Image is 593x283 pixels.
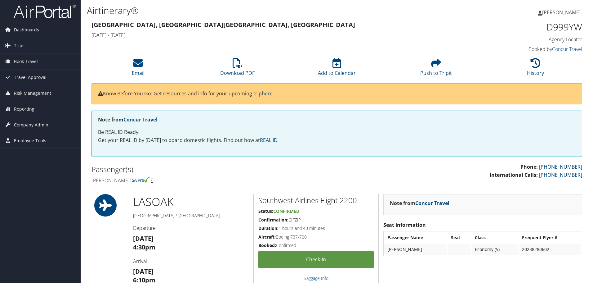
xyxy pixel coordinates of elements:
th: Frequent Flyer # [519,232,581,243]
h4: Arrival [133,258,249,265]
h1: LAS OAK [133,194,249,210]
a: Concur Travel [123,116,158,123]
strong: International Calls: [490,171,538,178]
p: Be REAL ID Ready! Get your REAL ID by [DATE] to board domestic flights. Find out how at [98,128,576,144]
img: tsa-precheck.png [130,177,150,183]
a: [PERSON_NAME] [538,3,587,22]
td: 20238280602 [519,244,581,255]
strong: Phone: [520,163,538,170]
strong: Note from [98,116,158,123]
span: Confirmed [273,208,299,214]
span: Risk Management [14,85,51,101]
strong: Confirmation: [258,217,288,223]
a: REAL ID [260,137,278,144]
div: -- [451,247,468,252]
h4: Agency Locator [466,36,582,43]
td: Economy (V) [472,244,518,255]
a: Add to Calendar [318,62,356,76]
a: Check-in [258,251,374,268]
a: Concur Travel [552,46,582,52]
h1: Airtinerary® [87,4,420,17]
h2: Southwest Airlines Flight 2200 [258,195,374,206]
a: Baggage Info [304,275,328,281]
a: Concur Travel [415,200,449,207]
h2: Passenger(s) [91,164,332,175]
h1: D999YW [466,21,582,34]
h4: Departure [133,225,249,231]
h5: 1 hours and 40 minutes [258,225,374,231]
h5: Confirmed [258,242,374,249]
td: [PERSON_NAME] [384,244,447,255]
p: Know Before You Go: Get resources and info for your upcoming trip [98,90,576,98]
strong: [DATE] [133,234,154,243]
h5: CIFZIP [258,217,374,223]
strong: [GEOGRAPHIC_DATA], [GEOGRAPHIC_DATA] [GEOGRAPHIC_DATA], [GEOGRAPHIC_DATA] [91,21,355,29]
img: airportal-logo.png [14,4,76,19]
span: [PERSON_NAME] [542,9,581,16]
a: History [527,62,544,76]
span: Reporting [14,101,34,117]
strong: Seat Information [383,221,426,228]
a: [PHONE_NUMBER] [539,163,582,170]
h4: [DATE] - [DATE] [91,32,457,39]
a: [PHONE_NUMBER] [539,171,582,178]
span: Trips [14,38,25,53]
strong: Duration: [258,225,279,231]
strong: Status: [258,208,273,214]
strong: Note from [390,200,449,207]
th: Seat [448,232,471,243]
th: Passenger Name [384,232,447,243]
span: Book Travel [14,54,38,69]
a: Push to Tripit [420,62,452,76]
a: Email [132,62,145,76]
h4: [PERSON_NAME] [91,177,332,184]
h4: Booked by [466,46,582,52]
strong: Aircraft: [258,234,276,240]
strong: Booked: [258,242,276,248]
span: Employee Tools [14,133,46,148]
a: here [262,90,273,97]
span: Travel Approval [14,70,47,85]
th: Class [472,232,518,243]
strong: 4:30pm [133,243,155,251]
h5: [GEOGRAPHIC_DATA] / [GEOGRAPHIC_DATA] [133,212,249,219]
span: Company Admin [14,117,48,133]
strong: [DATE] [133,267,154,276]
a: Download PDF [220,62,255,76]
h5: Boeing 737-700 [258,234,374,240]
span: Dashboards [14,22,39,38]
